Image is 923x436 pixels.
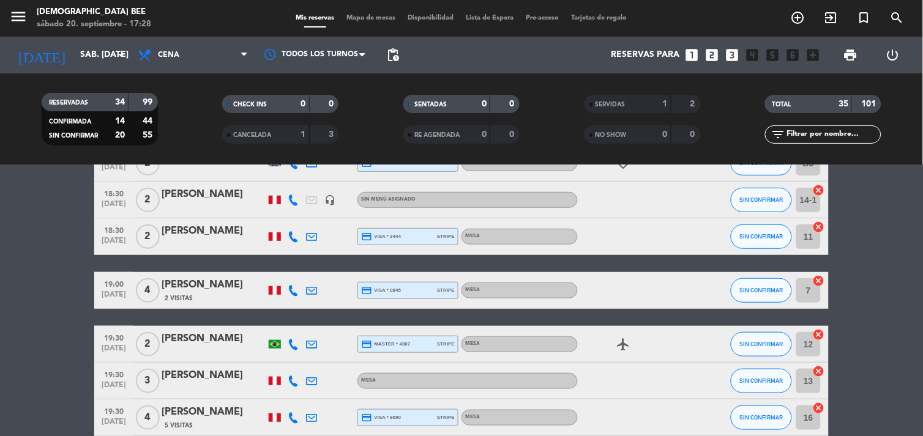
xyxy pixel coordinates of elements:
i: looks_two [704,47,720,63]
span: CONFIRMADA [49,119,91,125]
span: visa * 0845 [361,285,401,296]
i: arrow_drop_down [114,48,129,62]
span: 5 Visitas [165,421,193,430]
span: NO SHOW [596,132,627,138]
strong: 1 [663,100,668,108]
i: looks_6 [785,47,801,63]
strong: 0 [301,100,306,108]
span: [DATE] [99,200,129,214]
span: 3 [136,369,160,393]
span: 4 [136,278,160,303]
input: Filtrar por nombre... [786,128,881,141]
span: Reservas para [611,50,680,60]
span: RESERVADAS [49,100,88,106]
span: TOTAL [772,102,791,108]
span: Mesa [361,378,376,383]
span: 2 [136,188,160,212]
span: Mis reservas [290,15,341,21]
button: SIN CONFIRMAR [731,405,792,430]
i: cancel [813,402,825,414]
strong: 44 [143,117,155,125]
div: LOG OUT [872,37,914,73]
strong: 101 [862,100,879,108]
span: SIN CONFIRMAR [740,196,783,203]
i: menu [9,7,28,26]
strong: 1 [301,130,306,139]
i: add_box [805,47,821,63]
i: power_settings_new [886,48,900,62]
span: 2 [136,332,160,357]
strong: 0 [482,100,487,108]
span: 2 [136,224,160,249]
span: pending_actions [386,48,400,62]
span: Mapa de mesas [341,15,402,21]
strong: 2 [690,100,698,108]
span: SIN CONFIRMAR [740,414,783,421]
i: airplanemode_active [616,337,631,352]
div: [PERSON_NAME] [162,223,266,239]
span: [DATE] [99,163,129,177]
span: Lista de Espera [460,15,520,21]
i: credit_card [361,339,372,350]
strong: 34 [115,98,125,106]
button: SIN CONFIRMAR [731,369,792,393]
i: add_circle_outline [791,10,805,25]
i: turned_in_not [857,10,872,25]
span: Sin menú asignado [361,197,416,202]
span: SERVIDAS [596,102,626,108]
i: looks_3 [725,47,741,63]
span: [DATE] [99,418,129,432]
strong: 35 [839,100,848,108]
span: SIN CONFIRMAR [740,341,783,347]
span: 18:30 [99,186,129,200]
i: credit_card [361,412,372,423]
span: stripe [437,413,455,421]
div: sábado 20. septiembre - 17:28 [37,18,151,31]
span: [DATE] [99,344,129,358]
i: looks_5 [765,47,781,63]
strong: 0 [663,130,668,139]
i: cancel [813,365,825,377]
span: Disponibilidad [402,15,460,21]
strong: 0 [509,100,517,108]
span: SIN CONFIRMAR [49,133,98,139]
button: SIN CONFIRMAR [731,278,792,303]
span: SIN CONFIRMAR [740,377,783,384]
span: Mesa [465,341,480,346]
strong: 55 [143,131,155,139]
span: SIN CONFIRMAR [740,287,783,294]
div: [PERSON_NAME] [162,187,266,202]
i: cancel [813,275,825,287]
div: [PERSON_NAME] [162,404,266,420]
i: credit_card [361,231,372,242]
span: stripe [437,340,455,348]
span: [DATE] [99,290,129,305]
strong: 14 [115,117,125,125]
i: looks_4 [745,47,761,63]
strong: 99 [143,98,155,106]
strong: 0 [329,100,336,108]
i: cancel [813,328,825,341]
strong: 0 [690,130,698,139]
span: 19:30 [99,367,129,381]
span: 18:30 [99,223,129,237]
i: filter_list [771,127,786,142]
i: cancel [813,184,825,196]
span: 2 Visitas [165,294,193,303]
span: SIN CONFIRMAR [740,233,783,240]
div: [PERSON_NAME] [162,331,266,347]
span: RE AGENDADA [414,132,460,138]
strong: 0 [509,130,517,139]
span: visa * 3444 [361,231,401,242]
span: 19:30 [99,330,129,344]
span: visa * 8090 [361,412,401,423]
span: Barra [465,160,482,165]
span: Cena [158,51,179,59]
span: Tarjetas de regalo [566,15,633,21]
span: master * 4307 [361,339,411,350]
div: [DEMOGRAPHIC_DATA] Bee [37,6,151,18]
strong: 20 [115,131,125,139]
span: Pre-acceso [520,15,566,21]
button: SIN CONFIRMAR [731,332,792,357]
button: menu [9,7,28,30]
